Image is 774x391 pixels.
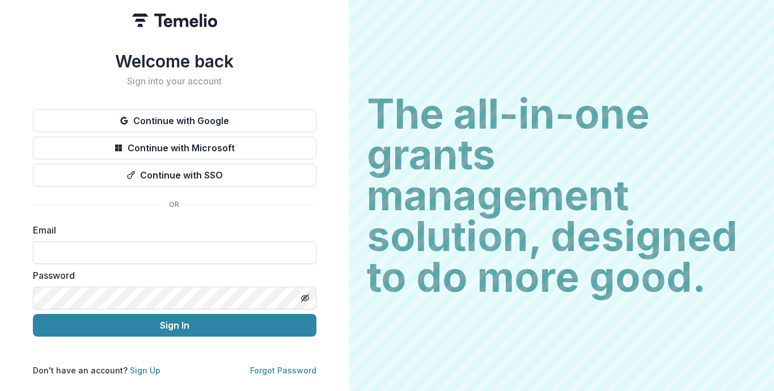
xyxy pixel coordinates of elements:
button: Continue with SSO [33,164,316,186]
a: Forgot Password [250,365,316,375]
button: Sign In [33,314,316,337]
button: Continue with Microsoft [33,137,316,159]
button: Continue with Google [33,109,316,132]
p: Don't have an account? [33,364,160,376]
img: Temelio [132,14,217,27]
label: Email [33,223,310,237]
a: Sign Up [130,365,160,375]
h2: Sign into your account [33,76,316,87]
h1: Welcome back [33,51,316,71]
label: Password [33,269,310,282]
button: Toggle password visibility [296,289,314,307]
